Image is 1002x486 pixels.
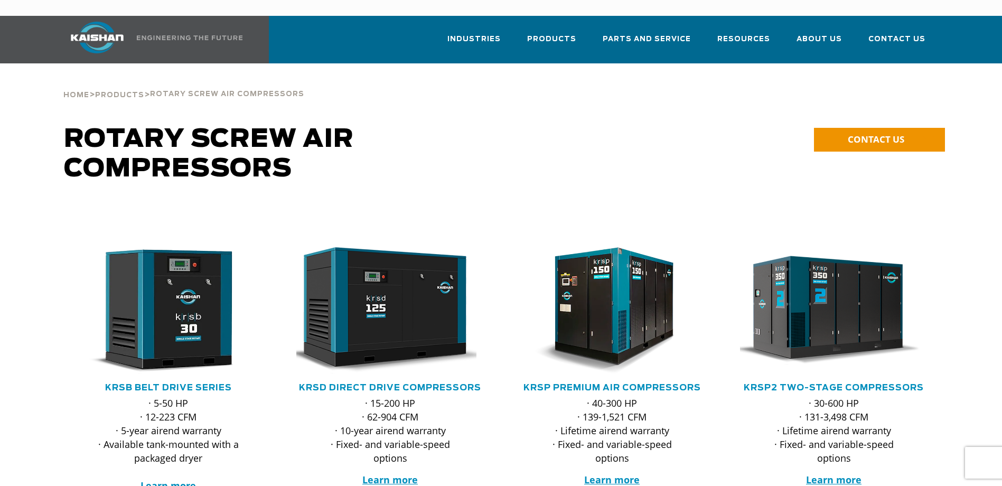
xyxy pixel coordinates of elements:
[761,396,907,465] p: · 30-600 HP · 131-3,498 CFM · Lifetime airend warranty · Fixed- and variable-speed options
[603,33,691,45] span: Parts and Service
[797,33,842,45] span: About Us
[64,127,354,182] span: Rotary Screw Air Compressors
[539,396,685,465] p: · 40-300 HP · 139-1,521 CFM · Lifetime airend warranty · Fixed- and variable-speed options
[58,16,245,63] a: Kaishan USA
[63,63,304,104] div: > >
[447,33,501,45] span: Industries
[523,384,701,392] a: KRSP Premium Air Compressors
[447,25,501,61] a: Industries
[137,35,242,40] img: Engineering the future
[58,22,137,53] img: kaishan logo
[296,247,484,374] div: krsd125
[797,25,842,61] a: About Us
[95,90,144,99] a: Products
[74,247,263,374] div: krsb30
[717,33,770,45] span: Resources
[527,33,576,45] span: Products
[63,92,89,99] span: Home
[868,25,925,61] a: Contact Us
[518,247,706,374] div: krsp150
[806,473,861,486] a: Learn more
[868,33,925,45] span: Contact Us
[732,247,920,374] img: krsp350
[63,90,89,99] a: Home
[740,247,928,374] div: krsp350
[584,473,640,486] a: Learn more
[95,92,144,99] span: Products
[717,25,770,61] a: Resources
[848,133,904,145] span: CONTACT US
[150,91,304,98] span: Rotary Screw Air Compressors
[288,247,476,374] img: krsd125
[603,25,691,61] a: Parts and Service
[510,247,698,374] img: krsp150
[317,396,463,465] p: · 15-200 HP · 62-904 CFM · 10-year airend warranty · Fixed- and variable-speed options
[299,384,481,392] a: KRSD Direct Drive Compressors
[814,128,945,152] a: CONTACT US
[105,384,232,392] a: KRSB Belt Drive Series
[362,473,418,486] a: Learn more
[67,247,255,374] img: krsb30
[527,25,576,61] a: Products
[744,384,924,392] a: KRSP2 Two-Stage Compressors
